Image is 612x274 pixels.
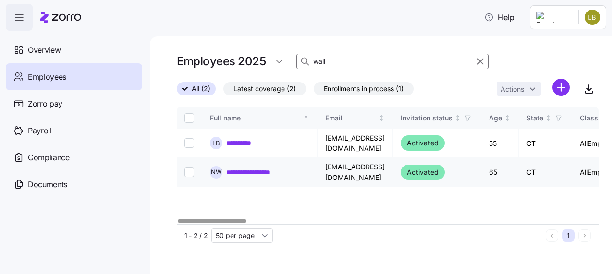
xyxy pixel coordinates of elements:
[580,113,601,123] div: Class
[177,54,266,69] h1: Employees 2025
[6,36,142,63] a: Overview
[504,115,511,121] div: Not sorted
[318,129,393,158] td: [EMAIL_ADDRESS][DOMAIN_NAME]
[28,179,67,191] span: Documents
[28,71,66,83] span: Employees
[296,54,489,69] input: Search Employees
[324,83,404,95] span: Enrollments in process (1)
[28,152,70,164] span: Compliance
[454,115,461,121] div: Not sorted
[28,44,61,56] span: Overview
[393,107,481,129] th: Invitation statusNot sorted
[303,115,309,121] div: Sorted ascending
[212,140,220,146] span: L B
[378,115,385,121] div: Not sorted
[6,171,142,198] a: Documents
[184,113,194,123] input: Select all records
[407,137,439,149] span: Activated
[318,158,393,187] td: [EMAIL_ADDRESS][DOMAIN_NAME]
[497,82,541,96] button: Actions
[578,229,591,242] button: Next page
[477,8,522,27] button: Help
[318,107,393,129] th: EmailNot sorted
[28,98,62,110] span: Zorro pay
[519,158,572,187] td: CT
[545,115,551,121] div: Not sorted
[401,113,453,123] div: Invitation status
[481,107,519,129] th: AgeNot sorted
[585,10,600,25] img: 1af8aab67717610295fc0a914effc0fd
[210,113,301,123] div: Full name
[519,107,572,129] th: StateNot sorted
[562,229,575,242] button: 1
[184,231,208,240] span: 1 - 2 / 2
[233,83,296,95] span: Latest coverage (2)
[481,158,519,187] td: 65
[325,113,377,123] div: Email
[192,83,210,95] span: All (2)
[202,107,318,129] th: Full nameSorted ascending
[28,125,52,137] span: Payroll
[407,167,439,178] span: Activated
[6,117,142,144] a: Payroll
[526,113,543,123] div: State
[484,12,514,23] span: Help
[536,12,571,23] img: Employer logo
[6,63,142,90] a: Employees
[501,86,524,93] span: Actions
[6,144,142,171] a: Compliance
[489,113,502,123] div: Age
[546,229,558,242] button: Previous page
[519,129,572,158] td: CT
[481,129,519,158] td: 55
[211,169,222,175] span: N W
[552,79,570,96] svg: add icon
[184,138,194,148] input: Select record 1
[184,167,194,177] input: Select record 2
[6,90,142,117] a: Zorro pay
